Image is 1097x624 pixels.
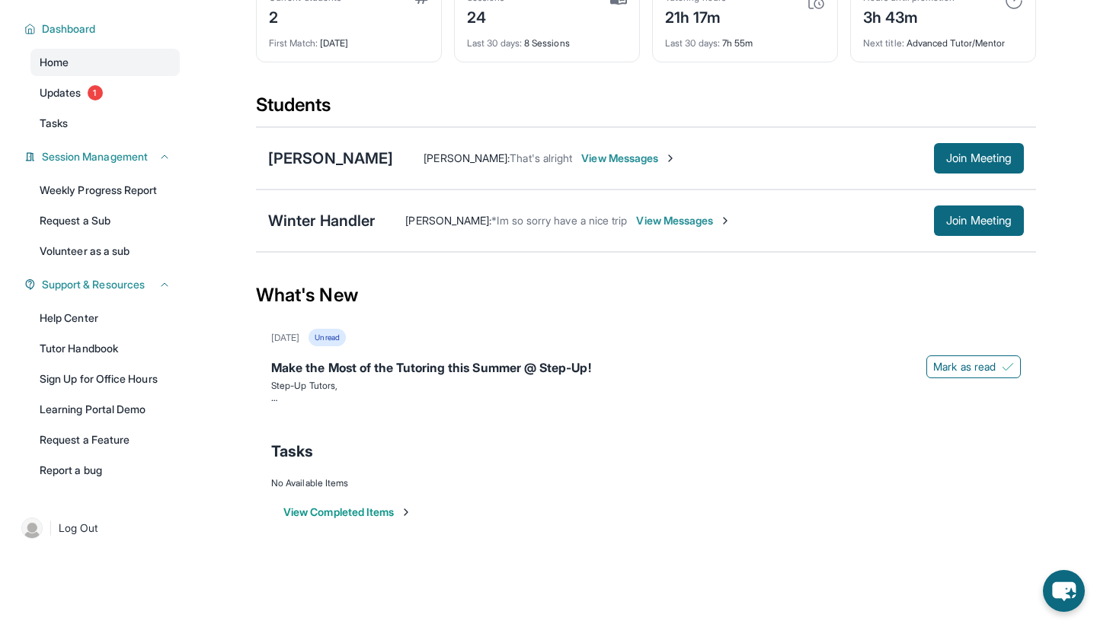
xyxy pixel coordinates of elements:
div: Unread [309,329,345,346]
a: Help Center [30,304,180,332]
a: Learning Portal Demo [30,396,180,423]
span: Join Meeting [946,154,1012,163]
button: View Completed Items [283,505,412,520]
span: Mark as read [933,359,996,374]
span: Tasks [40,116,68,131]
a: Home [30,49,180,76]
a: Request a Sub [30,207,180,234]
img: user-img [21,517,43,539]
span: Last 30 days : [467,37,522,49]
a: Tasks [30,110,180,137]
div: [DATE] [269,28,429,49]
div: 3h 43m [863,4,955,28]
a: Request a Feature [30,426,180,454]
button: Support & Resources [36,277,171,292]
a: Sign Up for Office Hours [30,365,180,393]
span: Last 30 days : [665,37,720,49]
span: View Messages [636,213,731,228]
a: Volunteer as a sub [30,237,180,265]
img: Chevron-Right [664,152,676,164]
a: Tutor Handbook [30,335,180,362]
span: Support & Resources [42,277,145,292]
span: | [49,519,53,537]
button: Session Management [36,149,171,164]
button: Mark as read [926,355,1021,378]
div: 7h 55m [665,28,825,49]
div: Advanced Tutor/Mentor [863,28,1023,49]
span: Session Management [42,149,148,164]
div: 8 Sessions [467,28,627,49]
div: [PERSON_NAME] [268,148,393,169]
div: No Available Items [271,477,1021,489]
span: View Messages [581,151,676,166]
a: Updates1 [30,79,180,107]
a: Report a bug [30,457,180,484]
span: [PERSON_NAME] : [424,151,510,164]
div: Make the Most of the Tutoring this Summer @ Step-Up! [271,358,1021,380]
span: Tasks [271,441,313,462]
a: Weekly Progress Report [30,177,180,204]
span: Updates [40,85,82,100]
div: 24 [467,4,505,28]
span: *Im so sorry have a nice trip [491,214,627,227]
span: Next title : [863,37,904,49]
p: Step-Up Tutors, [271,380,1021,392]
span: First Match : [269,37,318,49]
div: Winter Handler [268,210,375,231]
div: What's New [256,262,1036,329]
span: Join Meeting [946,216,1012,225]
span: [PERSON_NAME] : [405,214,491,227]
span: Dashboard [42,21,96,37]
div: [DATE] [271,332,299,344]
img: Mark as read [1002,361,1014,373]
button: chat-button [1043,570,1085,612]
button: Join Meeting [934,143,1024,174]
button: Dashboard [36,21,171,37]
img: Chevron-Right [719,215,731,227]
span: Home [40,55,69,70]
a: |Log Out [15,511,180,545]
span: 1 [88,85,103,100]
div: Students [256,93,1036,126]
button: Join Meeting [934,205,1024,236]
div: 2 [269,4,341,28]
div: 21h 17m [665,4,726,28]
span: That's alright [510,151,572,164]
span: Log Out [59,521,98,536]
